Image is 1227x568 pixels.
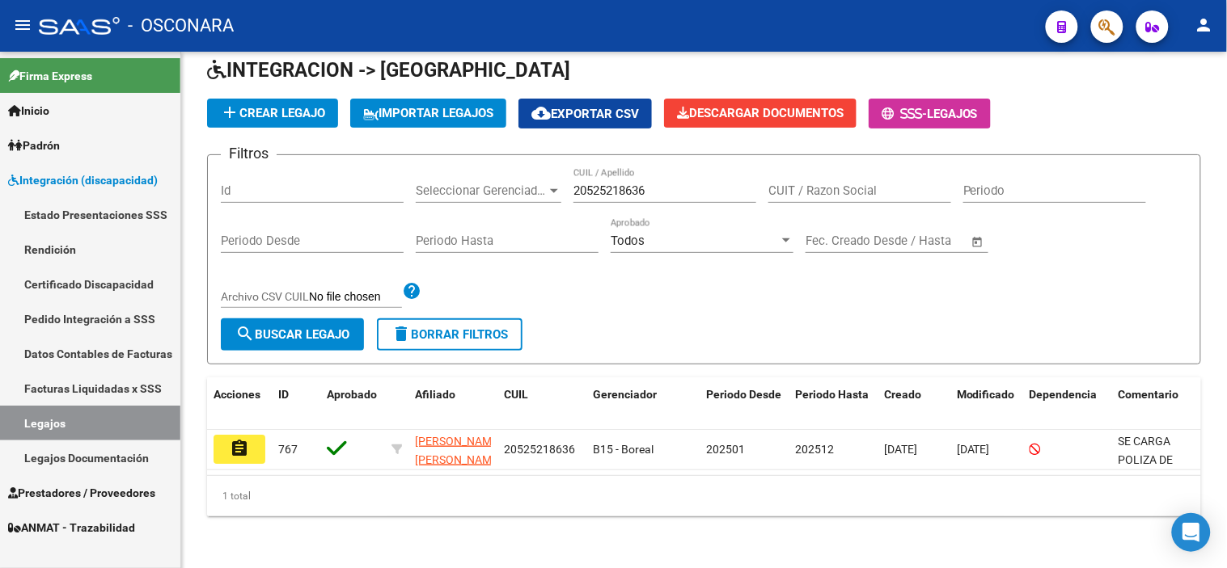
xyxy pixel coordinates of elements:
span: B15 - Boreal [593,443,654,456]
button: Open calendar [969,233,988,251]
span: Integración (discapacidad) [8,171,158,189]
span: - OSCONARA [128,8,234,44]
input: Fecha fin [886,234,964,248]
span: Afiliado [415,388,455,401]
span: Exportar CSV [531,107,639,121]
div: 1 total [207,476,1201,516]
mat-icon: cloud_download [531,103,551,123]
span: Periodo Desde [706,388,781,401]
span: [DATE] [957,443,990,456]
span: CUIL [504,388,528,401]
datatable-header-cell: Acciones [207,377,272,431]
input: Fecha inicio [806,234,871,248]
span: Comentario [1119,388,1179,401]
datatable-header-cell: Creado [878,377,950,431]
span: ANMAT - Trazabilidad [8,519,135,536]
span: Firma Express [8,67,92,85]
span: Prestadores / Proveedores [8,484,155,502]
span: Periodo Hasta [795,388,869,401]
span: Aprobado [327,388,377,401]
datatable-header-cell: Dependencia [1023,377,1112,431]
button: Buscar Legajo [221,318,364,351]
span: [PERSON_NAME] [PERSON_NAME] [PERSON_NAME] [415,435,501,485]
span: SE CARGA POLIZA DE SEGURO ACTUALIZADA PSICOPEDAGOGIA Y TO 12/08/2025-Boreal [1119,435,1214,558]
mat-icon: assignment [230,439,249,458]
span: IMPORTAR LEGAJOS [363,106,493,120]
span: Archivo CSV CUIL [221,290,309,303]
button: Crear Legajo [207,99,338,128]
button: Borrar Filtros [377,318,523,351]
span: INTEGRACION -> [GEOGRAPHIC_DATA] [207,59,570,82]
span: Borrar Filtros [391,327,508,342]
span: Dependencia [1030,388,1098,401]
button: Exportar CSV [518,99,652,128]
span: Legajos [927,107,978,121]
span: Descargar Documentos [677,106,844,120]
input: Archivo CSV CUIL [309,290,402,305]
span: [DATE] [884,443,917,456]
span: 767 [278,443,298,456]
mat-icon: menu [13,15,32,35]
datatable-header-cell: ID [272,377,320,431]
datatable-header-cell: Gerenciador [586,377,700,431]
span: Buscar Legajo [235,327,349,342]
span: 202501 [706,443,745,456]
mat-icon: add [220,103,239,122]
datatable-header-cell: Comentario [1112,377,1209,431]
span: Todos [611,234,645,248]
span: Seleccionar Gerenciador [416,183,547,198]
div: / / / / / / [207,4,1201,516]
span: Gerenciador [593,388,657,401]
span: Crear Legajo [220,106,325,120]
datatable-header-cell: CUIL [497,377,586,431]
button: Descargar Documentos [664,99,857,128]
span: Acciones [214,388,260,401]
button: -Legajos [869,99,991,128]
mat-icon: help [402,281,421,301]
span: Creado [884,388,921,401]
datatable-header-cell: Periodo Hasta [789,377,878,431]
div: Open Intercom Messenger [1172,513,1211,552]
mat-icon: person [1195,15,1214,35]
mat-icon: delete [391,324,411,343]
span: Modificado [957,388,1015,401]
span: Inicio [8,102,49,120]
mat-icon: search [235,324,255,343]
datatable-header-cell: Aprobado [320,377,385,431]
span: 202512 [795,443,834,456]
span: - [882,107,927,121]
span: Padrón [8,137,60,154]
span: ID [278,388,289,401]
datatable-header-cell: Periodo Desde [700,377,789,431]
h3: Filtros [221,142,277,165]
button: IMPORTAR LEGAJOS [350,99,506,128]
datatable-header-cell: Modificado [950,377,1023,431]
datatable-header-cell: Afiliado [408,377,497,431]
span: 20525218636 [504,443,575,456]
